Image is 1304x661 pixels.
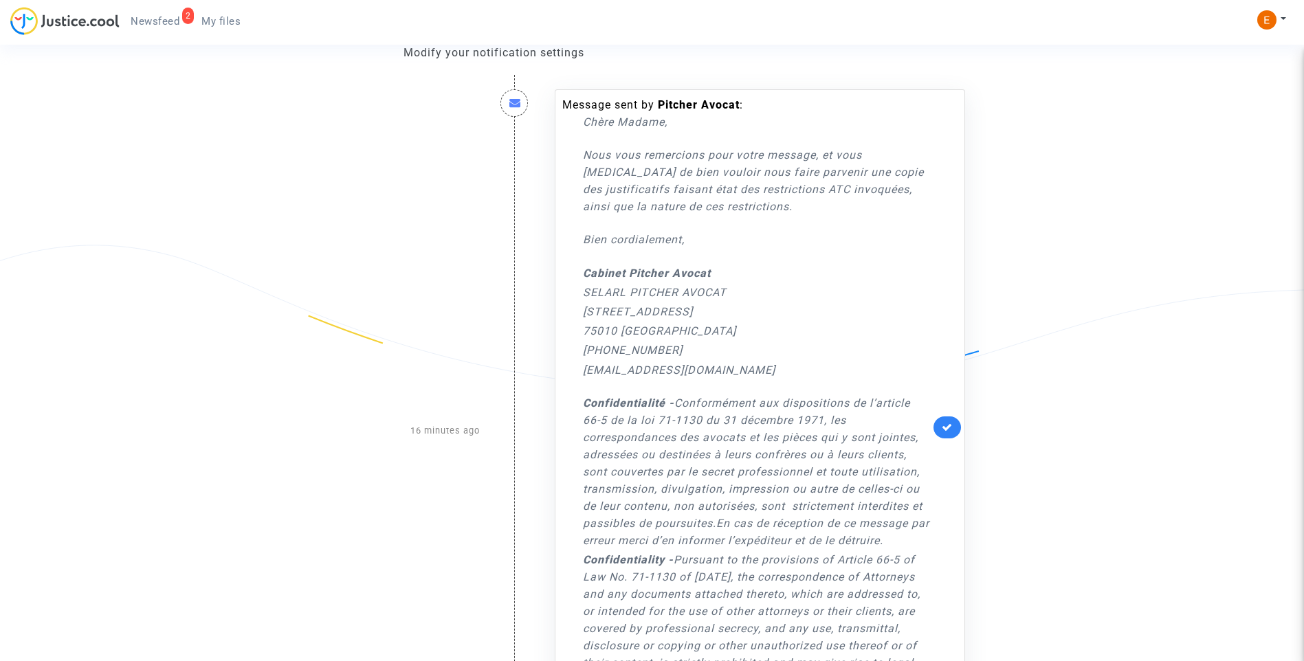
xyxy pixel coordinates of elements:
p: Nous vous remercions pour votre message, et vous [MEDICAL_DATA] de bien vouloir nous faire parven... [583,146,930,215]
a: [EMAIL_ADDRESS][DOMAIN_NAME] [583,363,775,377]
p: Chère Madame, [583,113,930,131]
strong: Cabinet Pitcher Avocat [583,267,711,280]
a: My files [190,11,252,32]
p: [STREET_ADDRESS] [583,303,930,320]
img: jc-logo.svg [10,7,120,35]
strong: Confidentiality - [583,553,674,566]
i: Conformément aux dispositions de l’article 66-5 de la loi 71-1130 du 31 décembre 1971, les corres... [583,396,929,547]
b: Pitcher Avocat [658,98,740,111]
span: Newsfeed [131,15,179,27]
div: 2 [182,8,195,24]
span: My files [201,15,241,27]
p: [PHONE_NUMBER] [583,341,930,359]
p: 75010 [GEOGRAPHIC_DATA] [583,322,930,339]
a: Modify your notification settings [404,46,584,59]
img: ACg8ocIeiFvHKe4dA5oeRFd_CiCnuxWUEc1A2wYhRJE3TTWt=s96-c [1257,10,1277,30]
p: Bien cordialement, [583,231,930,248]
p: SELARL PITCHER AVOCAT [583,284,930,301]
a: 2Newsfeed [120,11,190,32]
strong: Confidentialité - [583,396,674,410]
